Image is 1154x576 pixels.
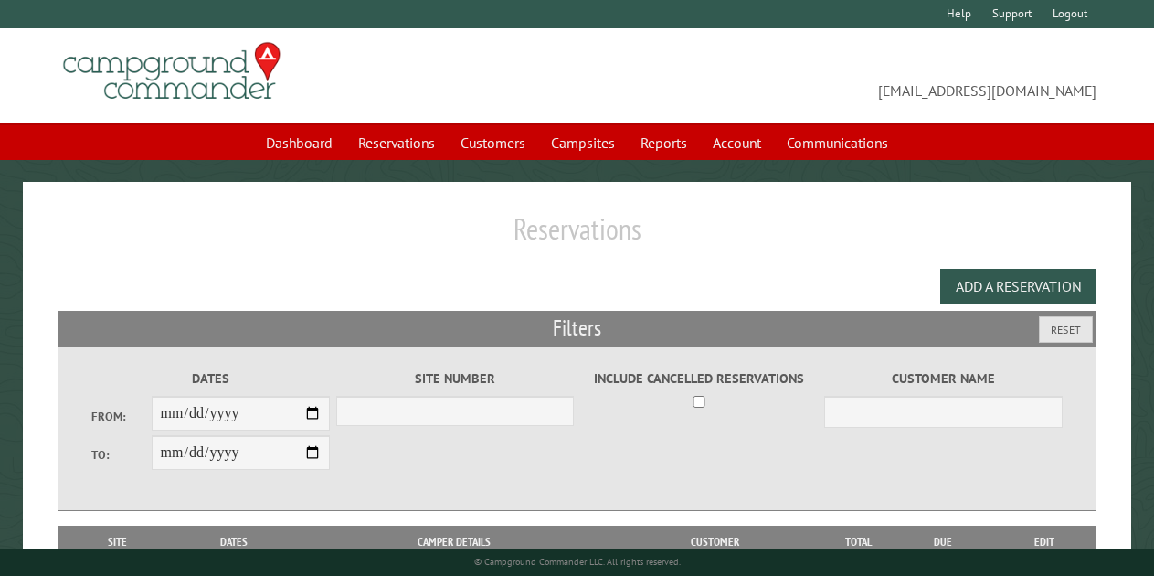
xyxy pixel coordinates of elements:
button: Add a Reservation [940,269,1096,304]
small: © Campground Commander LLC. All rights reserved. [474,556,681,568]
a: Customers [450,125,536,160]
a: Campsites [540,125,626,160]
label: Include Cancelled Reservations [580,368,819,389]
a: Communications [776,125,899,160]
label: To: [91,446,151,464]
label: Site Number [336,368,575,389]
a: Reports [630,125,698,160]
span: [EMAIL_ADDRESS][DOMAIN_NAME] [577,50,1096,101]
h2: Filters [58,311,1096,346]
th: Due [895,526,991,559]
th: Total [821,526,895,559]
a: Reservations [347,125,446,160]
a: Account [702,125,772,160]
img: Campground Commander [58,36,286,107]
th: Edit [992,526,1096,559]
label: From: [91,408,151,425]
label: Dates [91,368,330,389]
th: Dates [167,526,300,559]
h1: Reservations [58,211,1096,261]
th: Site [67,526,167,559]
th: Customer [609,526,821,559]
th: Camper Details [300,526,608,559]
a: Dashboard [255,125,344,160]
label: Customer Name [824,368,1063,389]
button: Reset [1039,316,1093,343]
